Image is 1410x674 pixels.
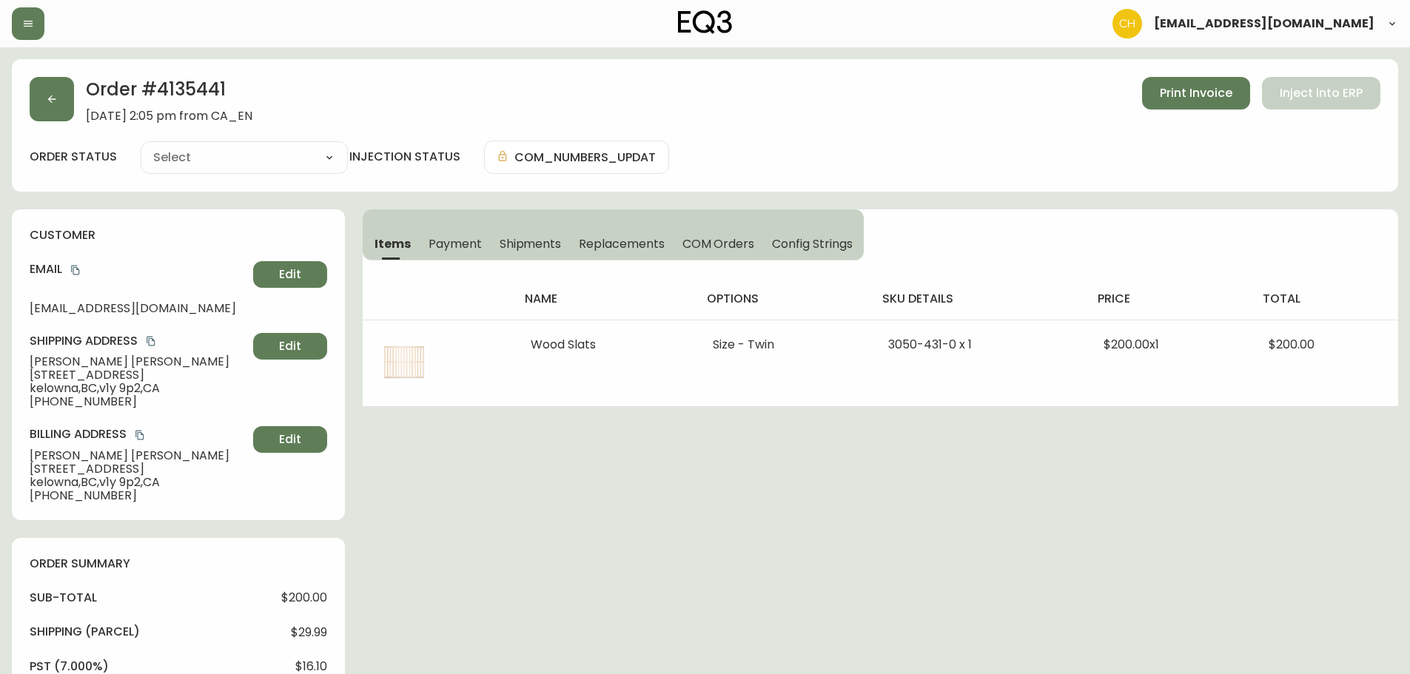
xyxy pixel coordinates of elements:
span: COM Orders [682,236,755,252]
span: Wood Slats [531,336,596,353]
span: Payment [429,236,482,252]
button: Print Invoice [1142,77,1250,109]
button: Edit [253,261,327,288]
button: Edit [253,333,327,360]
span: Replacements [579,236,664,252]
img: 6288462cea190ebb98a2c2f3c744dd7e [1112,9,1142,38]
img: logo [678,10,733,34]
span: Edit [279,266,301,283]
h2: Order # 4135441 [86,77,252,109]
span: $29.99 [291,626,327,639]
span: [DATE] 2:05 pm from CA_EN [86,109,252,123]
span: $200.00 x 1 [1104,336,1159,353]
span: Items [375,236,411,252]
span: Edit [279,338,301,354]
span: 3050-431-0 x 1 [888,336,972,353]
span: [EMAIL_ADDRESS][DOMAIN_NAME] [1154,18,1374,30]
span: $200.00 [281,591,327,604]
h4: total [1263,291,1386,307]
span: Config Strings [772,236,852,252]
img: f87f6e5d-bde5-40fc-835c-448ac78e050f.jpg [380,338,428,385]
span: [PHONE_NUMBER] [30,489,247,502]
span: [PERSON_NAME] [PERSON_NAME] [30,449,247,462]
span: [EMAIL_ADDRESS][DOMAIN_NAME] [30,302,247,315]
span: kelowna , BC , v1y 9p2 , CA [30,382,247,395]
h4: sub-total [30,590,97,606]
h4: price [1098,291,1239,307]
h4: customer [30,227,327,243]
button: copy [144,334,158,348]
span: Shipments [500,236,562,252]
h4: sku details [882,291,1074,307]
span: kelowna , BC , v1y 9p2 , CA [30,476,247,489]
span: [STREET_ADDRESS] [30,368,247,382]
h4: Email [30,261,247,277]
button: copy [132,428,147,442]
span: Edit [279,431,301,448]
button: Edit [253,426,327,453]
span: $16.10 [295,660,327,673]
h4: Shipping ( Parcel ) [30,624,140,640]
label: order status [30,149,117,165]
h4: name [525,291,683,307]
h4: Billing Address [30,426,247,442]
li: Size - Twin [713,338,853,351]
span: [PHONE_NUMBER] [30,395,247,408]
h4: injection status [349,149,460,165]
h4: order summary [30,556,327,572]
span: Print Invoice [1160,85,1232,101]
span: $200.00 [1269,336,1315,353]
span: [STREET_ADDRESS] [30,462,247,476]
button: copy [68,263,83,277]
h4: Shipping Address [30,333,247,349]
span: [PERSON_NAME] [PERSON_NAME] [30,355,247,368]
h4: options [707,291,859,307]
